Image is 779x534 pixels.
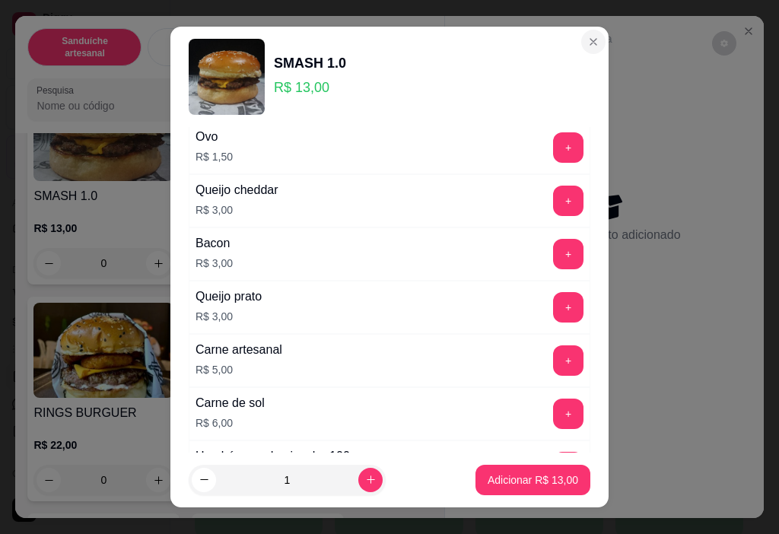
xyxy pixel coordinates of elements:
[553,186,583,216] button: add
[196,447,390,466] div: Hambúrguer de picanha 100gramas
[196,415,265,431] p: R$ 6,00
[196,394,265,412] div: Carne de sol
[196,309,262,324] p: R$ 3,00
[196,256,233,271] p: R$ 3,00
[553,399,583,429] button: add
[196,149,233,164] p: R$ 1,50
[196,181,278,199] div: Queijo cheddar
[189,39,265,115] img: product-image
[196,128,233,146] div: Ovo
[488,472,578,488] p: Adicionar R$ 13,00
[581,30,606,54] button: Close
[553,345,583,376] button: add
[192,468,216,492] button: decrease-product-quantity
[196,234,233,253] div: Bacon
[196,288,262,306] div: Queijo prato
[274,52,346,74] div: SMASH 1.0
[196,341,282,359] div: Carne artesanal
[553,452,583,482] button: add
[553,239,583,269] button: add
[196,202,278,218] p: R$ 3,00
[553,292,583,323] button: add
[196,362,282,377] p: R$ 5,00
[553,132,583,163] button: add
[274,77,346,98] p: R$ 13,00
[358,468,383,492] button: increase-product-quantity
[475,465,590,495] button: Adicionar R$ 13,00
